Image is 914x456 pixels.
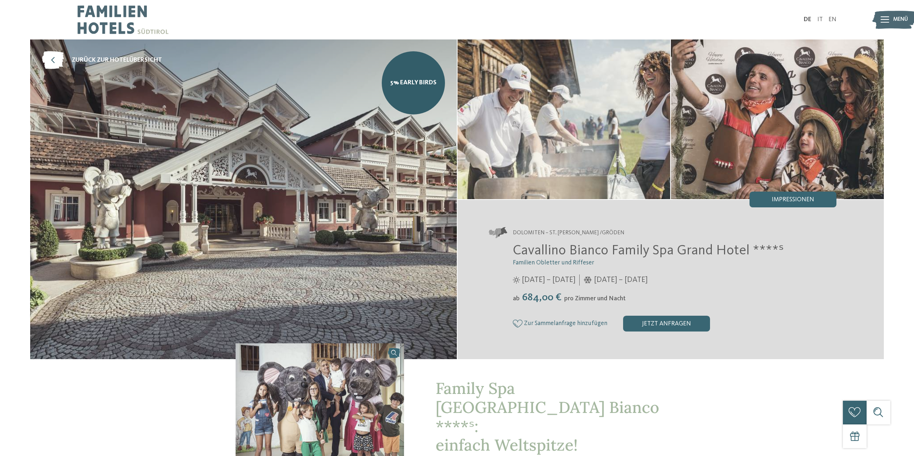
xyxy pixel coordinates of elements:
i: Öffnungszeiten im Sommer [513,277,520,284]
i: Öffnungszeiten im Winter [584,277,592,284]
span: [DATE] – [DATE] [594,274,648,286]
span: Dolomiten – St. [PERSON_NAME] /Gröden [513,229,624,237]
span: ab [513,296,520,302]
img: Im Familienhotel in St. Ulrich in Gröden wunschlos glücklich [671,39,884,199]
span: zurück zur Hotelübersicht [72,56,162,65]
a: 5% Early Birds [382,51,445,114]
img: Im Familienhotel in St. Ulrich in Gröden wunschlos glücklich [458,39,671,199]
span: Zur Sammelanfrage hinzufügen [524,320,607,327]
img: Family Spa Grand Hotel Cavallino Bianco ****ˢ [30,39,457,359]
span: Family Spa [GEOGRAPHIC_DATA] Bianco ****ˢ: einfach Weltspitze! [436,378,659,455]
div: jetzt anfragen [623,316,710,332]
a: EN [829,17,836,23]
a: DE [804,17,811,23]
span: 5% Early Birds [390,79,436,88]
span: Impressionen [772,197,814,203]
span: Menü [893,16,908,24]
span: Familien Obletter und Riffeser [513,260,594,266]
a: zurück zur Hotelübersicht [42,51,162,69]
span: 684,00 € [520,292,563,303]
span: Cavallino Bianco Family Spa Grand Hotel ****ˢ [513,244,784,258]
span: pro Zimmer und Nacht [564,296,626,302]
a: IT [817,17,823,23]
span: [DATE] – [DATE] [522,274,575,286]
